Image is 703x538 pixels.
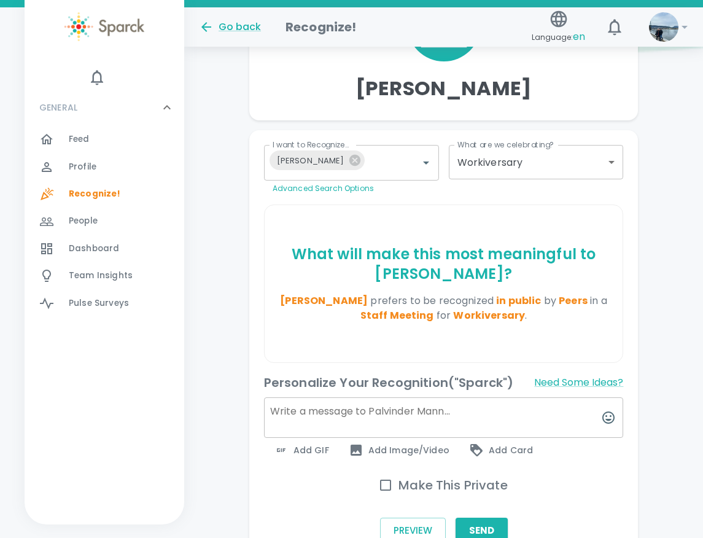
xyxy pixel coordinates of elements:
span: Dashboard [69,243,119,255]
div: GENERAL [25,89,184,126]
span: prefers to be recognized for [360,294,607,322]
span: Add Card [469,443,533,458]
a: Team Insights [25,262,184,289]
h1: Recognize! [285,17,357,37]
span: en [573,29,585,44]
button: Go back [199,20,261,34]
span: Workiversary [453,308,525,322]
a: Sparck logo [25,12,184,41]
button: Language:en [527,6,590,49]
a: Recognize! [25,181,184,208]
span: Team Insights [69,270,133,282]
p: What will make this most meaningful to [PERSON_NAME] ? [270,244,618,284]
div: [PERSON_NAME] [270,150,365,170]
p: GENERAL [39,101,77,114]
button: Open [418,154,435,171]
span: Add GIF [274,443,329,458]
a: Advanced Search Options [273,183,374,193]
a: Feed [25,126,184,153]
a: Profile [25,154,184,181]
a: Pulse Surveys [25,290,184,317]
a: People [25,208,184,235]
span: [PERSON_NAME] [280,294,368,308]
p: . [270,294,618,323]
img: Sparck logo [64,12,144,41]
label: What are we celebrating? [457,139,554,150]
span: People [69,215,98,227]
span: Peers [559,294,588,308]
a: Dashboard [25,235,184,262]
h6: Personalize Your Recognition ("Sparck") [264,373,514,392]
span: Add Image/Video [349,443,449,458]
span: [PERSON_NAME] [270,154,352,168]
button: Need Some Ideas? [534,373,623,392]
span: Pulse Surveys [69,297,129,310]
div: GENERAL [25,126,184,322]
span: in a [360,294,607,322]
label: I want to Recognize... [273,139,349,150]
div: Workiversary [457,155,604,170]
h6: Make This Private [398,475,508,495]
span: Feed [69,133,90,146]
img: Picture of Anna Belle [649,12,678,42]
span: Profile [69,161,96,173]
span: Recognize! [69,188,121,200]
span: by [542,294,588,308]
span: in public [496,294,541,308]
span: Staff Meeting [360,308,434,322]
h4: [PERSON_NAME] [355,76,532,101]
span: Language: [532,29,585,45]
